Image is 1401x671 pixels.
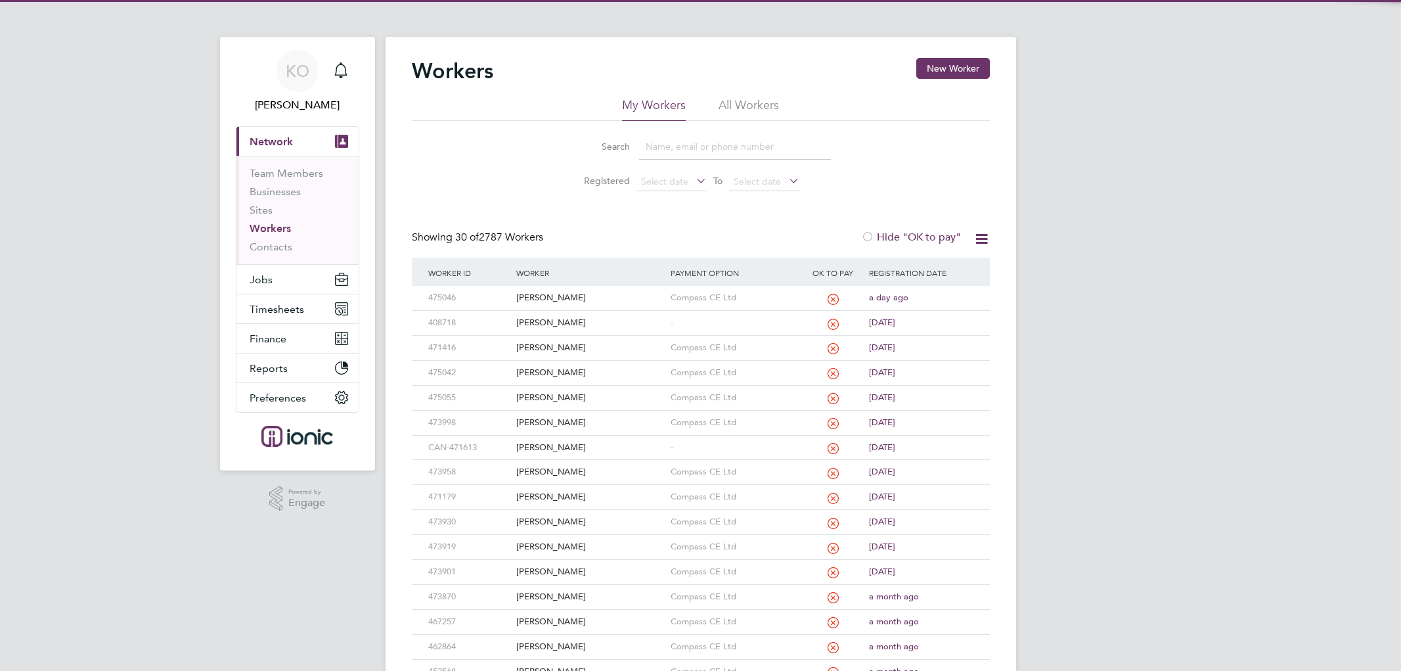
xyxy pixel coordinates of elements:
div: [PERSON_NAME] [513,535,667,559]
span: Finance [250,333,286,345]
div: 475046 [425,286,513,310]
span: Preferences [250,392,306,404]
span: Reports [250,362,288,375]
button: Jobs [236,265,359,294]
span: [DATE] [869,342,895,353]
span: Network [250,135,293,148]
div: 473870 [425,585,513,609]
div: 467257 [425,610,513,634]
div: 473901 [425,560,513,584]
div: Compass CE Ltd [667,411,800,435]
span: [DATE] [869,392,895,403]
span: [DATE] [869,367,895,378]
span: 2787 Workers [455,231,543,244]
div: - [667,311,800,335]
div: [PERSON_NAME] [513,560,667,584]
a: 475046[PERSON_NAME]Compass CE Ltda day ago [425,285,977,296]
label: Registered [571,175,630,187]
span: [DATE] [869,417,895,428]
a: Businesses [250,185,301,198]
a: 473998[PERSON_NAME]Compass CE Ltd[DATE] [425,410,977,421]
a: 475042[PERSON_NAME]Compass CE Ltd[DATE] [425,360,977,371]
div: [PERSON_NAME] [513,311,667,335]
div: Compass CE Ltd [667,460,800,484]
div: Showing [412,231,546,244]
div: Compass CE Ltd [667,336,800,360]
button: Preferences [236,383,359,412]
div: 475042 [425,361,513,385]
a: Workers [250,222,291,235]
div: Payment Option [667,258,800,288]
div: Compass CE Ltd [667,485,800,509]
div: Compass CE Ltd [667,610,800,634]
a: 475055[PERSON_NAME]Compass CE Ltd[DATE] [425,385,977,396]
div: [PERSON_NAME] [513,460,667,484]
div: Compass CE Ltd [667,510,800,534]
span: a day ago [869,292,908,303]
div: [PERSON_NAME] [513,361,667,385]
div: Compass CE Ltd [667,386,800,410]
span: To [709,172,726,189]
div: 475055 [425,386,513,410]
div: [PERSON_NAME] [513,386,667,410]
span: Select date [641,175,688,187]
button: Network [236,127,359,156]
div: Compass CE Ltd [667,585,800,609]
span: a month ago [869,641,919,652]
span: Engage [288,497,325,509]
h2: Workers [412,58,493,84]
input: Name, email or phone number [639,134,831,160]
a: 452568[PERSON_NAME]Compass CE Ltda month ago [425,659,977,670]
div: [PERSON_NAME] [513,485,667,509]
div: Compass CE Ltd [667,535,800,559]
a: 471179[PERSON_NAME]Compass CE Ltd[DATE] [425,484,977,496]
span: [DATE] [869,466,895,477]
span: Powered by [288,486,325,497]
span: [DATE] [869,566,895,577]
div: Registration Date [866,258,976,288]
div: [PERSON_NAME] [513,436,667,460]
div: Compass CE Ltd [667,560,800,584]
span: a month ago [869,591,919,602]
div: 471179 [425,485,513,509]
div: Worker [513,258,667,288]
div: - [667,436,800,460]
span: Select date [734,175,781,187]
span: KO [286,62,309,80]
div: Compass CE Ltd [667,635,800,659]
span: [DATE] [869,491,895,502]
div: 473930 [425,510,513,534]
button: Reports [236,354,359,382]
div: 462864 [425,635,513,659]
a: Powered byEngage [269,486,325,511]
a: 467257[PERSON_NAME]Compass CE Ltda month ago [425,609,977,620]
span: Kirsty Owen [236,97,359,113]
a: Go to home page [236,426,359,447]
a: 408718[PERSON_NAME]-[DATE] [425,310,977,321]
div: [PERSON_NAME] [513,286,667,310]
span: [DATE] [869,516,895,527]
div: 473958 [425,460,513,484]
a: 473870[PERSON_NAME]Compass CE Ltda month ago [425,584,977,595]
div: Worker ID [425,258,513,288]
div: 471416 [425,336,513,360]
span: [DATE] [869,541,895,552]
button: Finance [236,324,359,353]
a: CAN-471613[PERSON_NAME]-[DATE] [425,435,977,446]
div: [PERSON_NAME] [513,411,667,435]
a: 473901[PERSON_NAME]Compass CE Ltd[DATE] [425,559,977,570]
a: KO[PERSON_NAME] [236,50,359,113]
div: Network [236,156,359,264]
a: Contacts [250,241,292,253]
div: 473998 [425,411,513,435]
label: Search [571,141,630,152]
a: 473958[PERSON_NAME]Compass CE Ltd[DATE] [425,459,977,471]
span: [DATE] [869,317,895,328]
div: [PERSON_NAME] [513,585,667,609]
div: [PERSON_NAME] [513,336,667,360]
li: My Workers [622,97,686,121]
span: Jobs [250,273,273,286]
div: [PERSON_NAME] [513,510,667,534]
div: CAN-471613 [425,436,513,460]
span: 30 of [455,231,479,244]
